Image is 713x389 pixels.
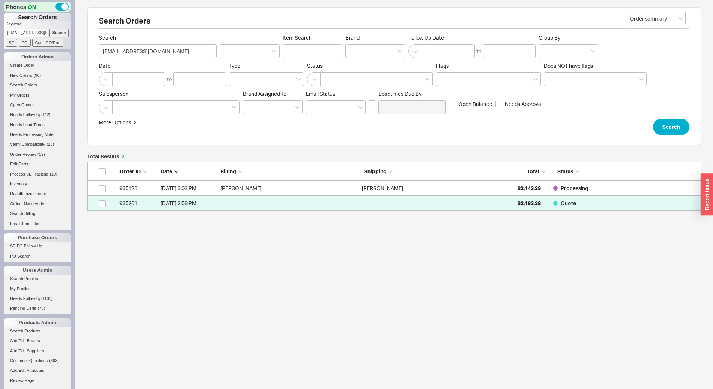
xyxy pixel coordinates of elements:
input: PO [19,39,31,47]
a: Customer Questions(663) [4,357,71,365]
input: Search [99,44,217,58]
input: Select... [626,12,686,25]
div: Date [161,168,217,175]
a: 935201[DATE] 2:58 PM$2,163.38Quote [87,196,701,211]
span: ( 19 ) [37,152,45,156]
span: Total [527,168,539,174]
a: Under Review(19) [4,151,71,158]
span: Search [99,34,217,41]
div: Purchase Orders [4,233,71,242]
a: Email Templates [4,220,71,228]
div: Orders Admin [4,52,71,61]
a: Edit Carts [4,160,71,168]
span: Order ID [119,168,141,174]
button: Search [653,119,689,135]
div: 8/20/25 3:03 PM [161,181,217,196]
input: Needs Approval [495,101,502,107]
span: Follow Up Date [408,34,536,41]
span: Type [229,63,240,69]
a: Search Profiles [4,275,71,283]
span: 2 [121,153,124,159]
div: to [476,48,481,55]
div: Order ID [119,168,157,175]
a: Orders Need Auths [4,200,71,208]
span: Needs Approval [505,100,542,108]
div: Phones [4,2,71,12]
div: Users Admin [4,266,71,275]
input: Type [233,75,238,83]
a: Inventory [4,180,71,188]
div: Billing [220,168,360,175]
span: ( 42 ) [43,112,51,117]
input: Cust. PO/Proj [32,39,63,47]
a: Create Order [4,61,71,69]
a: My Profiles [4,285,71,293]
span: Em ​ ail Status [306,91,335,97]
span: Status [307,63,433,69]
span: ( 96 ) [34,73,41,78]
span: ( 10 ) [50,172,57,176]
button: More Options [99,119,137,126]
a: Needs Processing Note [4,131,71,139]
span: ( 663 ) [49,358,59,363]
span: Pending Certs [10,306,36,310]
a: Add/Edit Brands [4,337,71,345]
span: Shipping [364,168,387,174]
div: [PERSON_NAME] [220,181,358,196]
span: Group By [539,34,560,41]
a: Reauthorize Orders [4,190,71,198]
span: $2,163.38 [518,200,541,206]
a: Process SE Tracking(10) [4,170,71,178]
a: My Orders [4,91,71,99]
a: Search Products [4,327,71,335]
svg: open menu [358,106,363,109]
span: Date [161,168,172,174]
div: 935128 [119,181,157,196]
span: ( 78 ) [38,306,45,310]
span: Salesperson [99,91,240,97]
span: Leadtimes Due By [378,91,446,97]
div: Total [508,168,545,175]
div: Products Admin [4,318,71,327]
h2: Search Orders [99,17,689,29]
span: Search [662,122,680,131]
a: Review Page [4,377,71,385]
span: Needs Follow Up [10,296,42,301]
span: Quote [561,200,576,206]
div: [PERSON_NAME] [362,181,403,196]
div: Shipping [364,168,504,175]
svg: open menu [591,50,595,53]
input: SE [6,39,17,47]
span: Brand Assigned To [243,91,286,97]
a: PO Search [4,252,71,260]
span: Customer Questions [10,358,48,363]
p: Keyword: [6,21,71,29]
div: 8/20/25 2:58 PM [161,196,217,211]
div: More Options [99,119,131,126]
span: Billing [220,168,236,174]
span: ( 103 ) [43,296,53,301]
input: Search [49,29,69,37]
div: to [167,76,172,83]
a: Needs Follow Up(103) [4,295,71,303]
span: Does NOT have flags [544,63,593,69]
span: Needs Follow Up [10,112,42,117]
span: Item Search [283,34,342,41]
a: Verify Compatibility(23) [4,140,71,148]
div: grid [87,181,701,211]
h1: Search Orders [4,13,71,21]
span: ON [28,3,36,11]
span: Processing [561,185,588,191]
a: Pending Certs(78) [4,304,71,312]
span: Date [99,63,226,69]
svg: open menu [272,50,277,53]
span: Open Balance [458,100,492,108]
a: Needs Follow Up(42) [4,111,71,119]
input: Flags [440,75,445,83]
a: 935128[DATE] 3:03 PM[PERSON_NAME][PERSON_NAME]$2,143.39Processing [87,181,701,196]
input: Open Balance [449,101,455,107]
a: Search Orders [4,81,71,89]
div: Status [551,168,697,175]
span: Verify Compatibility [10,142,45,146]
div: 935201 [119,196,157,211]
